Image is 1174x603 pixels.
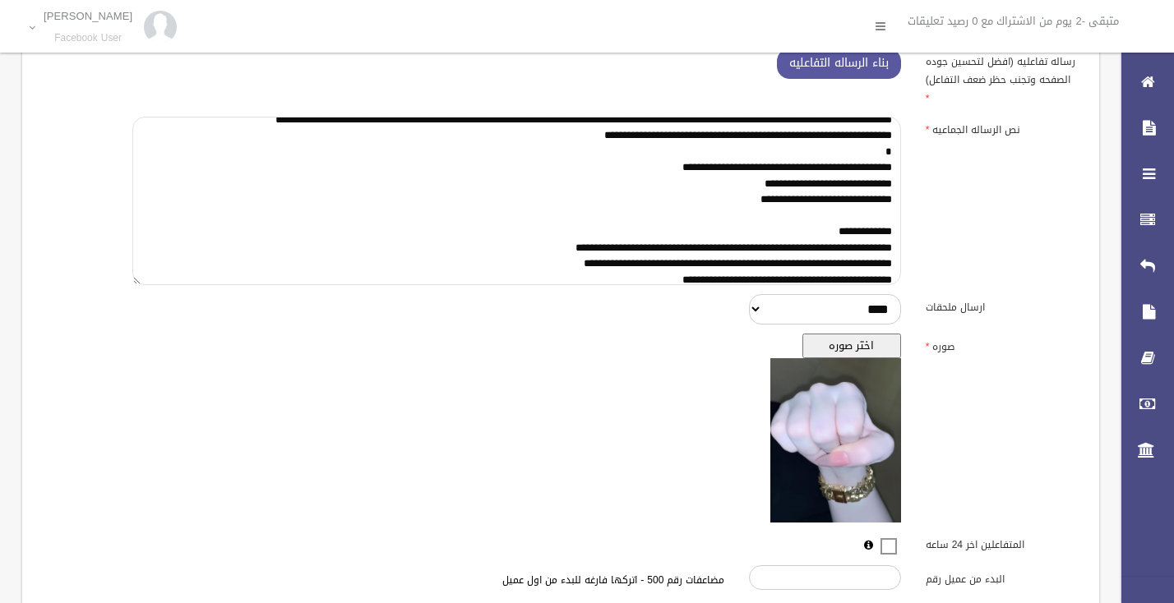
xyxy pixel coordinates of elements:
[913,565,1089,588] label: البدء من عميل رقم
[770,358,900,522] img: معاينه الصوره
[913,334,1089,357] label: صوره
[44,10,132,22] p: [PERSON_NAME]
[913,48,1089,108] label: رساله تفاعليه (افضل لتحسين جوده الصفحه وتجنب حظر ضعف التفاعل)
[144,11,177,44] img: 84628273_176159830277856_972693363922829312_n.jpg
[913,532,1089,555] label: المتفاعلين اخر 24 ساعه
[777,48,901,79] button: بناء الرساله التفاعليه
[913,294,1089,317] label: ارسال ملحقات
[44,32,132,44] small: Facebook User
[913,117,1089,140] label: نص الرساله الجماعيه
[309,575,725,586] h6: مضاعفات رقم 500 - اتركها فارغه للبدء من اول عميل
[802,334,901,358] button: اختر صوره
